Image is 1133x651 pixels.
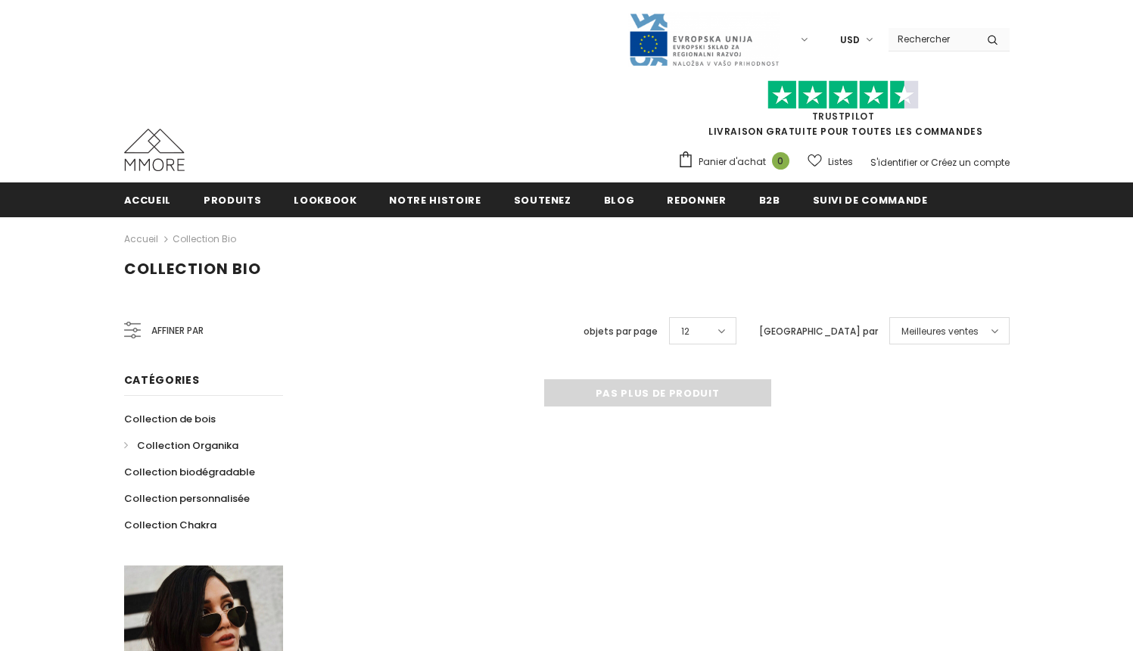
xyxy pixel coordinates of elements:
[173,232,236,245] a: Collection Bio
[667,193,726,207] span: Redonner
[124,491,250,506] span: Collection personnalisée
[767,80,919,110] img: Faites confiance aux étoiles pilotes
[124,182,172,216] a: Accueil
[294,193,356,207] span: Lookbook
[628,12,780,67] img: Javni Razpis
[677,151,797,173] a: Panier d'achat 0
[514,182,571,216] a: soutenez
[124,512,216,538] a: Collection Chakra
[124,193,172,207] span: Accueil
[828,154,853,170] span: Listes
[604,193,635,207] span: Blog
[759,324,878,339] label: [GEOGRAPHIC_DATA] par
[584,324,658,339] label: objets par page
[514,193,571,207] span: soutenez
[124,129,185,171] img: Cas MMORE
[813,182,928,216] a: Suivi de commande
[604,182,635,216] a: Blog
[124,518,216,532] span: Collection Chakra
[124,465,255,479] span: Collection biodégradable
[628,33,780,45] a: Javni Razpis
[901,324,979,339] span: Meilleures ventes
[808,148,853,175] a: Listes
[813,193,928,207] span: Suivi de commande
[204,193,261,207] span: Produits
[870,156,917,169] a: S'identifier
[699,154,766,170] span: Panier d'achat
[667,182,726,216] a: Redonner
[759,182,780,216] a: B2B
[389,182,481,216] a: Notre histoire
[772,152,789,170] span: 0
[840,33,860,48] span: USD
[931,156,1010,169] a: Créez un compte
[124,432,238,459] a: Collection Organika
[124,406,216,432] a: Collection de bois
[889,28,976,50] input: Search Site
[137,438,238,453] span: Collection Organika
[920,156,929,169] span: or
[812,110,875,123] a: TrustPilot
[124,485,250,512] a: Collection personnalisée
[389,193,481,207] span: Notre histoire
[294,182,356,216] a: Lookbook
[759,193,780,207] span: B2B
[151,322,204,339] span: Affiner par
[124,230,158,248] a: Accueil
[124,372,200,388] span: Catégories
[204,182,261,216] a: Produits
[124,459,255,485] a: Collection biodégradable
[124,258,261,279] span: Collection Bio
[124,412,216,426] span: Collection de bois
[677,87,1010,138] span: LIVRAISON GRATUITE POUR TOUTES LES COMMANDES
[681,324,689,339] span: 12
